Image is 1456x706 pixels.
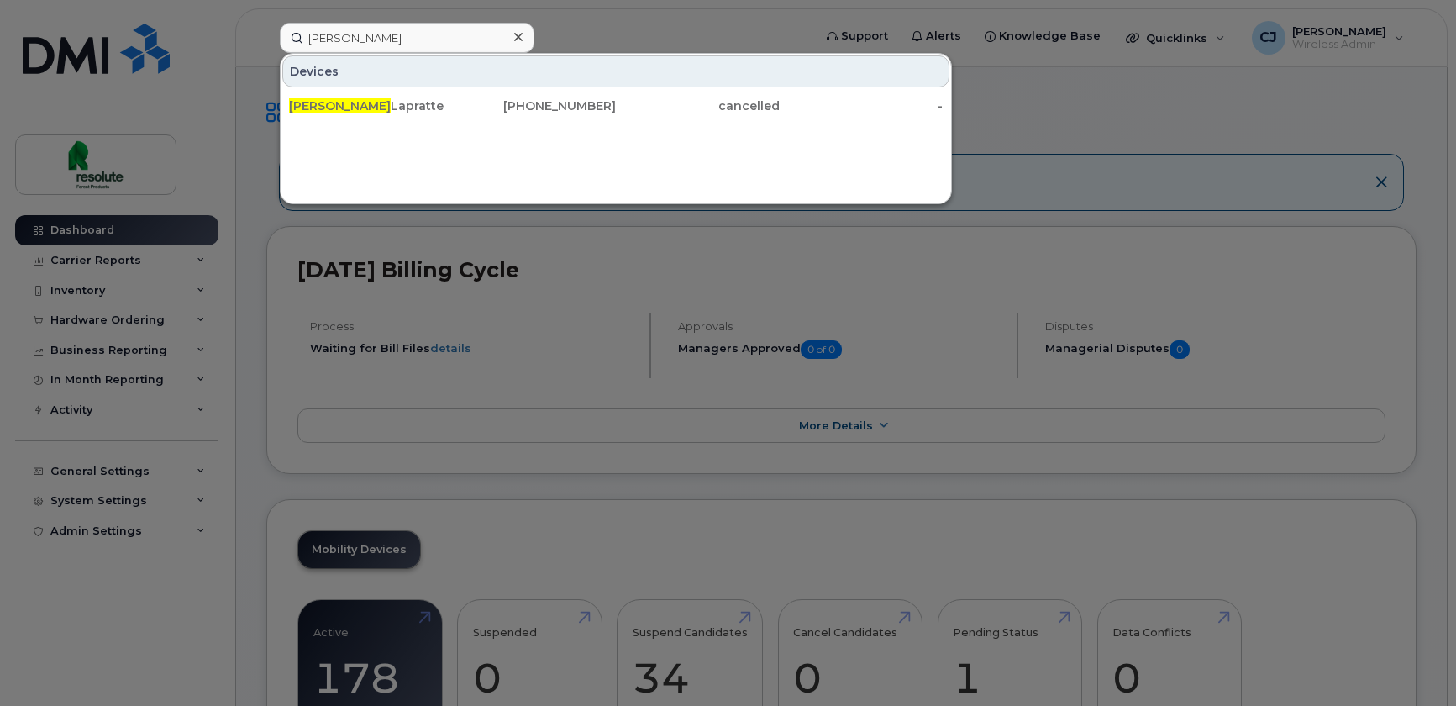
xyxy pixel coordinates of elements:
a: [PERSON_NAME]Lapratte[PHONE_NUMBER]cancelled- [282,91,949,121]
div: Devices [282,55,949,87]
div: [PHONE_NUMBER] [453,97,617,114]
div: - [780,97,944,114]
div: Lapratte [289,97,453,114]
div: cancelled [616,97,780,114]
span: [PERSON_NAME] [289,98,391,113]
